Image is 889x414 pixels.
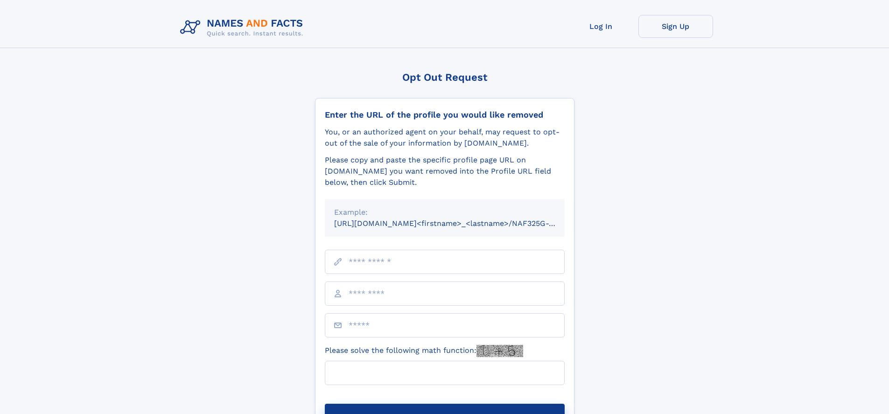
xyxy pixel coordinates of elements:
[334,207,555,218] div: Example:
[638,15,713,38] a: Sign Up
[325,345,523,357] label: Please solve the following math function:
[325,154,565,188] div: Please copy and paste the specific profile page URL on [DOMAIN_NAME] you want removed into the Pr...
[325,110,565,120] div: Enter the URL of the profile you would like removed
[315,71,574,83] div: Opt Out Request
[325,126,565,149] div: You, or an authorized agent on your behalf, may request to opt-out of the sale of your informatio...
[176,15,311,40] img: Logo Names and Facts
[334,219,582,228] small: [URL][DOMAIN_NAME]<firstname>_<lastname>/NAF325G-xxxxxxxx
[564,15,638,38] a: Log In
